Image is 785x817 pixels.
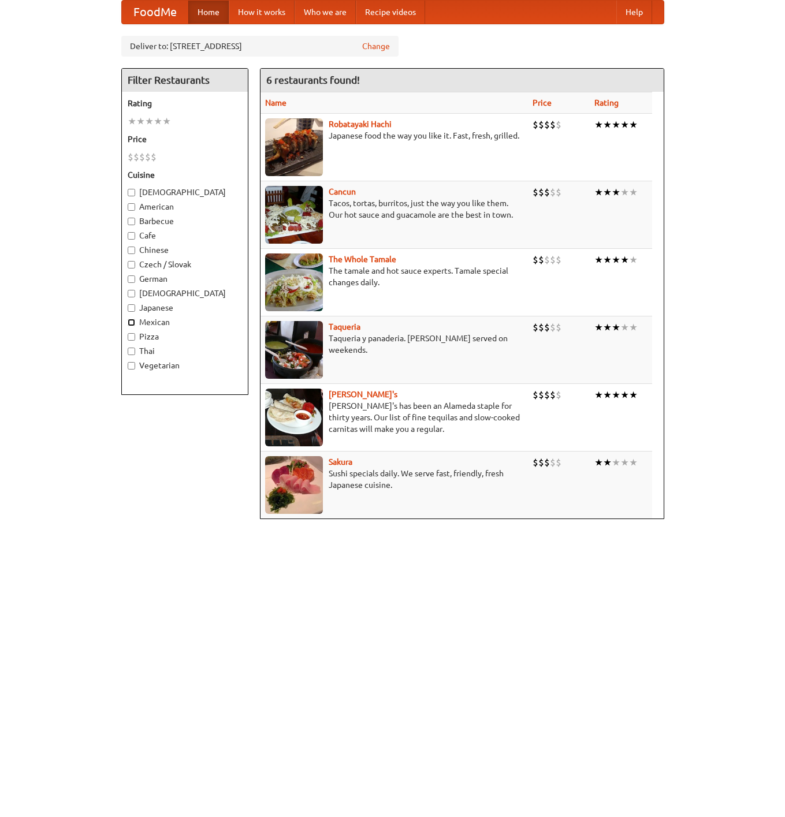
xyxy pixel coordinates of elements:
[162,115,171,128] li: ★
[265,118,323,176] img: robatayaki.jpg
[145,115,154,128] li: ★
[265,253,323,311] img: wholetamale.jpg
[556,389,561,401] li: $
[550,253,556,266] li: $
[594,186,603,199] li: ★
[544,118,550,131] li: $
[128,360,242,371] label: Vegetarian
[122,69,248,92] h4: Filter Restaurants
[594,98,619,107] a: Rating
[533,118,538,131] li: $
[544,253,550,266] li: $
[612,118,620,131] li: ★
[550,321,556,334] li: $
[594,321,603,334] li: ★
[629,186,638,199] li: ★
[265,389,323,446] img: pedros.jpg
[128,319,135,326] input: Mexican
[329,187,356,196] b: Cancun
[145,151,151,163] li: $
[533,186,538,199] li: $
[136,115,145,128] li: ★
[329,390,397,399] a: [PERSON_NAME]'s
[265,98,287,107] a: Name
[265,130,523,141] p: Japanese food the way you like it. Fast, fresh, grilled.
[265,197,523,221] p: Tacos, tortas, burritos, just the way you like them. Our hot sauce and guacamole are the best in ...
[538,253,544,266] li: $
[603,186,612,199] li: ★
[128,203,135,211] input: American
[550,118,556,131] li: $
[265,186,323,244] img: cancun.jpg
[133,151,139,163] li: $
[620,118,629,131] li: ★
[265,400,523,435] p: [PERSON_NAME]'s has been an Alameda staple for thirty years. Our list of fine tequilas and slow-c...
[265,321,323,379] img: taqueria.jpg
[128,261,135,268] input: Czech / Slovak
[128,230,242,241] label: Cafe
[139,151,145,163] li: $
[128,275,135,283] input: German
[151,151,157,163] li: $
[594,389,603,401] li: ★
[556,456,561,469] li: $
[533,389,538,401] li: $
[620,253,629,266] li: ★
[544,186,550,199] li: $
[612,186,620,199] li: ★
[603,456,612,469] li: ★
[533,98,552,107] a: Price
[629,389,638,401] li: ★
[594,118,603,131] li: ★
[128,115,136,128] li: ★
[265,265,523,288] p: The tamale and hot sauce experts. Tamale special changes daily.
[128,362,135,370] input: Vegetarian
[603,253,612,266] li: ★
[620,321,629,334] li: ★
[229,1,295,24] a: How it works
[356,1,425,24] a: Recipe videos
[550,186,556,199] li: $
[603,321,612,334] li: ★
[128,290,135,297] input: [DEMOGRAPHIC_DATA]
[128,151,133,163] li: $
[629,253,638,266] li: ★
[594,253,603,266] li: ★
[128,333,135,341] input: Pizza
[620,456,629,469] li: ★
[329,457,352,467] b: Sakura
[544,456,550,469] li: $
[329,255,396,264] a: The Whole Tamale
[128,302,242,314] label: Japanese
[128,201,242,212] label: American
[122,1,188,24] a: FoodMe
[188,1,229,24] a: Home
[629,456,638,469] li: ★
[128,304,135,312] input: Japanese
[265,333,523,356] p: Taqueria y panaderia. [PERSON_NAME] served on weekends.
[533,253,538,266] li: $
[128,186,242,198] label: [DEMOGRAPHIC_DATA]
[603,389,612,401] li: ★
[612,321,620,334] li: ★
[629,118,638,131] li: ★
[128,288,242,299] label: [DEMOGRAPHIC_DATA]
[620,389,629,401] li: ★
[128,98,242,109] h5: Rating
[556,186,561,199] li: $
[538,118,544,131] li: $
[265,456,323,514] img: sakura.jpg
[128,247,135,254] input: Chinese
[154,115,162,128] li: ★
[612,253,620,266] li: ★
[329,120,392,129] a: Robatayaki Hachi
[128,189,135,196] input: [DEMOGRAPHIC_DATA]
[266,74,360,85] ng-pluralize: 6 restaurants found!
[128,259,242,270] label: Czech / Slovak
[538,186,544,199] li: $
[128,331,242,342] label: Pizza
[538,321,544,334] li: $
[128,169,242,181] h5: Cuisine
[128,345,242,357] label: Thai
